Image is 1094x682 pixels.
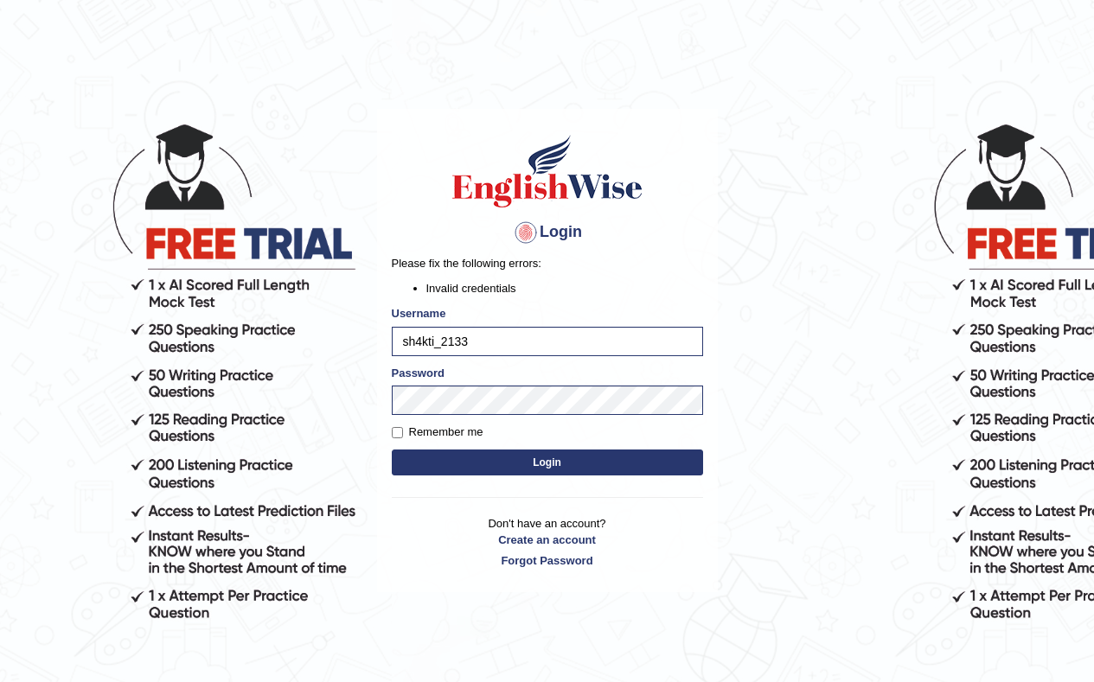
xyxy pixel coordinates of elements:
h4: Login [392,219,703,246]
a: Create an account [392,532,703,548]
label: Username [392,305,446,322]
img: Logo of English Wise sign in for intelligent practice with AI [449,132,646,210]
p: Please fix the following errors: [392,255,703,271]
label: Remember me [392,424,483,441]
p: Don't have an account? [392,515,703,569]
a: Forgot Password [392,552,703,569]
input: Remember me [392,427,403,438]
label: Password [392,365,445,381]
li: Invalid credentials [426,280,703,296]
button: Login [392,449,703,475]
